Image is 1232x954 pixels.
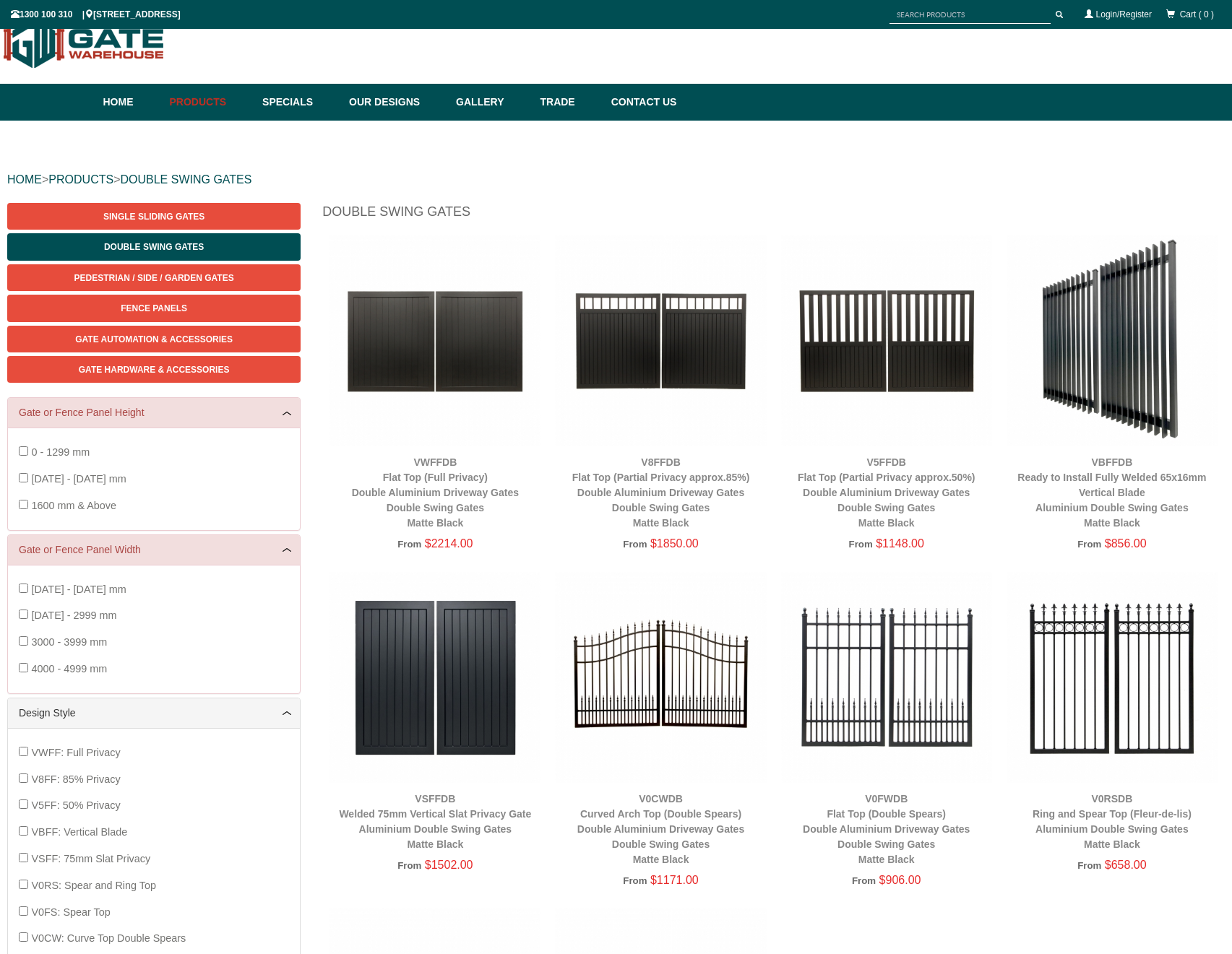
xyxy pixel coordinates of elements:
[7,326,301,352] a: Gate Automation & Accessories
[31,636,107,648] span: 3000 - 3999 mm
[342,84,449,121] a: Our Designs
[1180,9,1214,19] span: Cart ( 0 )
[255,84,342,121] a: Specials
[31,906,110,918] span: V0FS: Spear Top
[31,663,107,675] span: 4000 - 4999 mm
[7,203,301,230] a: Single Sliding Gates
[781,235,992,446] img: V5FFDB - Flat Top (Partial Privacy approx.50%) - Double Aluminium Driveway Gates - Double Swing G...
[19,405,289,420] a: Gate or Fence Panel Height
[849,539,873,550] span: From
[7,173,42,186] a: HOME
[425,537,473,550] span: $2214.00
[1017,456,1206,529] a: VBFFDBReady to Install Fully Welded 65x16mm Vertical BladeAluminium Double Swing GatesMatte Black
[781,572,992,783] img: V0FWDB - Flat Top (Double Spears) - Double Aluminium Driveway Gates - Double Swing Gates - Matte ...
[852,875,876,886] span: From
[31,799,120,811] span: V5FF: 50% Privacy
[555,235,766,446] img: V8FFDB - Flat Top (Partial Privacy approx.85%) - Double Aluminium Driveway Gates - Double Swing G...
[31,500,116,511] span: 1600 mm & Above
[322,203,1225,228] h1: Double Swing Gates
[7,264,301,291] a: Pedestrian / Side / Garden Gates
[74,273,234,283] span: Pedestrian / Side / Garden Gates
[1007,235,1218,446] img: VBFFDB - Ready to Install Fully Welded 65x16mm Vertical Blade - Aluminium Double Swing Gates - Ma...
[889,6,1051,24] input: SEARCH PRODUCTS
[7,233,301,260] a: Double Swing Gates
[397,860,421,871] span: From
[798,456,975,529] a: V5FFDBFlat Top (Partial Privacy approx.50%)Double Aluminium Driveway GatesDouble Swing GatesMatte...
[623,875,647,886] span: From
[1096,9,1152,19] a: Login/Register
[879,874,921,886] span: $906.00
[103,84,163,121] a: Home
[120,173,251,186] a: DOUBLE SWING GATES
[31,853,150,864] span: VSFF: 75mm Slat Privacy
[48,173,113,186] a: PRODUCTS
[650,874,699,886] span: $1171.00
[555,572,766,783] img: V0CWDB - Curved Arch Top (Double Spears) - Double Aluminium Driveway Gates - Double Swing Gates -...
[572,456,750,529] a: V8FFDBFlat Top (Partial Privacy approx.85%)Double Aluminium Driveway GatesDouble Swing GatesMatte...
[943,568,1232,903] iframe: LiveChat chat widget
[163,84,256,121] a: Products
[79,365,230,375] span: Gate Hardware & Accessories
[31,610,116,621] span: [DATE] - 2999 mm
[31,932,186,944] span: V0CW: Curve Top Double Spears
[1077,539,1101,550] span: From
[7,157,1225,203] div: > >
[604,84,677,121] a: Contact Us
[31,826,127,838] span: VBFF: Vertical Blade
[352,456,519,529] a: VWFFDBFlat Top (Full Privacy)Double Aluminium Driveway GatesDouble Swing GatesMatte Black
[103,212,204,222] span: Single Sliding Gates
[31,584,126,595] span: [DATE] - [DATE] mm
[31,773,120,785] span: V8FF: 85% Privacy
[449,84,533,121] a: Gallery
[329,572,540,783] img: VSFFDB - Welded 75mm Vertical Slat Privacy Gate - Aluminium Double Swing Gates - Matte Black - Ga...
[31,747,120,758] span: VWFF: Full Privacy
[339,793,531,850] a: VSFFDBWelded 75mm Vertical Slat Privacy GateAluminium Double Swing GatesMatte Black
[19,542,289,558] a: Gate or Fence Panel Width
[7,295,301,321] a: Fence Panels
[1105,537,1147,550] span: $856.00
[11,9,181,19] span: 1300 100 310 | [STREET_ADDRESS]
[31,446,90,458] span: 0 - 1299 mm
[876,537,924,550] span: $1148.00
[803,793,970,865] a: V0FWDBFlat Top (Double Spears)Double Aluminium Driveway GatesDouble Swing GatesMatte Black
[425,859,473,871] span: $1502.00
[75,334,233,344] span: Gate Automation & Accessories
[623,539,647,550] span: From
[121,303,187,313] span: Fence Panels
[104,242,204,252] span: Double Swing Gates
[397,539,421,550] span: From
[7,356,301,383] a: Gate Hardware & Accessories
[329,235,540,446] img: VWFFDB - Flat Top (Full Privacy) - Double Aluminium Driveway Gates - Double Swing Gates - Matte B...
[31,880,156,891] span: V0RS: Spear and Ring Top
[19,706,289,721] a: Design Style
[31,473,126,485] span: [DATE] - [DATE] mm
[533,84,603,121] a: Trade
[650,537,699,550] span: $1850.00
[577,793,744,865] a: V0CWDBCurved Arch Top (Double Spears)Double Aluminium Driveway GatesDouble Swing GatesMatte Black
